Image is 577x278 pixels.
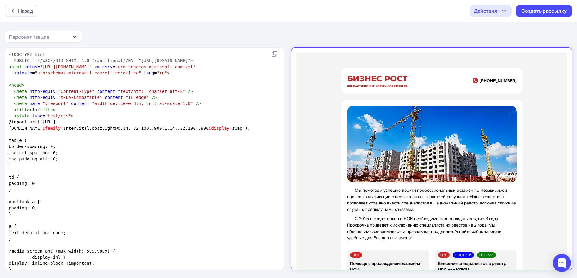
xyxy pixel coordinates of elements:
[118,89,185,94] span: "text/html; charset=utf-8"
[12,83,22,87] span: head
[51,53,221,130] img: Бизнес Рост
[9,199,40,204] span: #outlook a {
[17,89,27,94] span: meta
[9,101,201,106] span: = =
[9,181,37,186] span: padding: 0;
[9,236,12,241] span: }
[470,5,512,17] button: Действия
[97,89,115,94] span: content
[51,163,221,188] p: С 2025 г. свидетельство НОК необходимо подтверждать каждые 3 года. Просрочка приведет к исключени...
[209,126,230,131] span: &display
[40,64,92,69] span: "[URL][DOMAIN_NAME]"
[9,230,66,235] span: text-decoration: none;
[142,200,154,205] span: НРС
[54,208,124,220] span: Помощь в прохождении экзамена НОК
[144,70,154,75] span: lang
[14,95,17,100] span: <
[51,21,111,35] img: Бизнес Рост
[9,107,55,112] span: 1
[9,267,12,272] span: }
[35,70,141,75] span: "urn:schemas-microsoft-com:office:office"
[9,261,95,266] span: display: inline-block !important;
[126,95,149,100] span: "IE=edge"
[9,95,157,100] span: = =
[176,25,221,31] a: [PHONE_NUMBER]
[95,64,113,69] span: xmlns:v
[9,212,12,217] span: }
[24,64,37,69] span: xmlns
[9,52,45,57] span: <!DOCTYPE html
[115,64,196,69] span: "urn:schemas-microsoft-com:vml"
[42,126,61,131] span: &family
[9,175,19,180] span: td {
[54,200,66,205] span: НОК
[9,205,37,210] span: padding: 0;
[30,89,56,94] span: http-equiv
[9,255,66,260] span: .display-inl {
[35,107,40,112] span: </
[9,83,12,87] span: <
[167,70,170,75] span: >
[40,107,53,112] span: title
[151,95,157,100] span: />
[9,249,115,253] span: @media screen and (max-width: 599.98px) {
[9,224,17,229] span: a {
[30,107,32,112] span: >
[9,64,196,69] span: = =
[30,95,56,100] span: http-equiv
[9,162,12,167] span: }
[17,113,30,118] span: style
[9,89,193,94] span: = =
[9,187,12,192] span: }
[92,101,193,106] span: "width=device-width, initial-scale=1.0"
[51,134,221,160] p: Мы помогаем успешно пройти профессиональный экзамен по Независимой оценке квалификации с первого ...
[53,107,56,112] span: >
[12,64,22,69] span: html
[105,95,123,100] span: content
[157,70,167,75] span: "ru"
[17,101,27,106] span: meta
[521,8,567,15] div: Создать рассылку
[5,31,82,43] button: Персонализация
[22,83,25,87] span: >
[142,208,210,220] span: Внесение специалистов в реестр НРС под КЛЮЧ
[14,113,17,118] span: <
[9,156,58,161] span: mso-padding-alt: 0;
[9,138,27,143] span: table {
[14,58,193,63] span: PUBLIC "-//W3C//DTD XHTML 1.0 Transitional//EN" "[URL][DOMAIN_NAME]">
[42,101,68,106] span: "viewport"
[9,70,170,75] span: = =
[30,101,40,106] span: name
[9,113,74,118] span: =
[14,107,17,112] span: <
[14,101,17,106] span: <
[474,7,497,15] div: Действия
[58,89,95,94] span: "Content-Type"
[9,144,55,149] span: border-spacing: 0;
[181,200,200,205] span: НОПРИЗ
[188,89,193,94] span: />
[9,119,250,130] span: @import url('[URL][DOMAIN_NAME] =Inter:ital,opsz,wght@0,14..32,100..900;1,14..32,100..900 =swap');
[18,7,33,15] div: Назад
[32,113,42,118] span: type
[71,113,74,118] span: >
[17,95,27,100] span: meta
[176,25,183,31] img: jwaze0lpfl6g1n133ltyfuhop9akyju3.png
[196,101,201,106] span: />
[14,70,32,75] span: xmlns:o
[71,101,89,106] span: content
[9,33,49,41] div: Персонализация
[9,150,58,155] span: mso-cellspacing: 0;
[14,89,17,94] span: <
[58,95,102,100] span: "X-UA-Compatible"
[157,200,178,205] span: НОСТРОЙ
[9,64,12,69] span: <
[17,107,30,112] span: title
[45,113,71,118] span: "text/css"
